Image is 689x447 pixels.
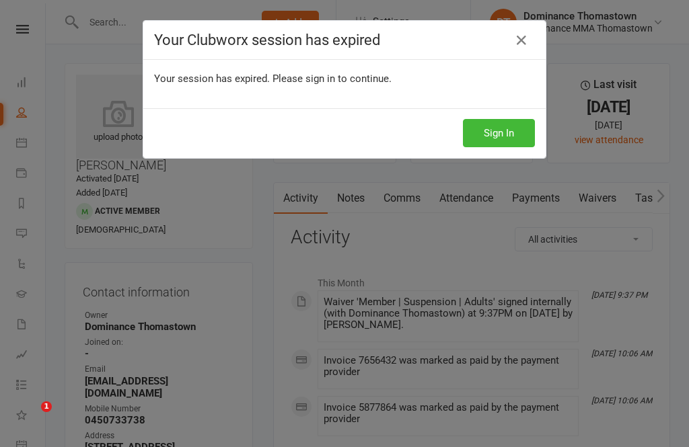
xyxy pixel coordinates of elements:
[154,32,535,48] h4: Your Clubworx session has expired
[154,73,392,85] span: Your session has expired. Please sign in to continue.
[41,401,52,412] span: 1
[463,119,535,147] button: Sign In
[13,401,46,434] iframe: Intercom live chat
[511,30,532,51] a: Close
